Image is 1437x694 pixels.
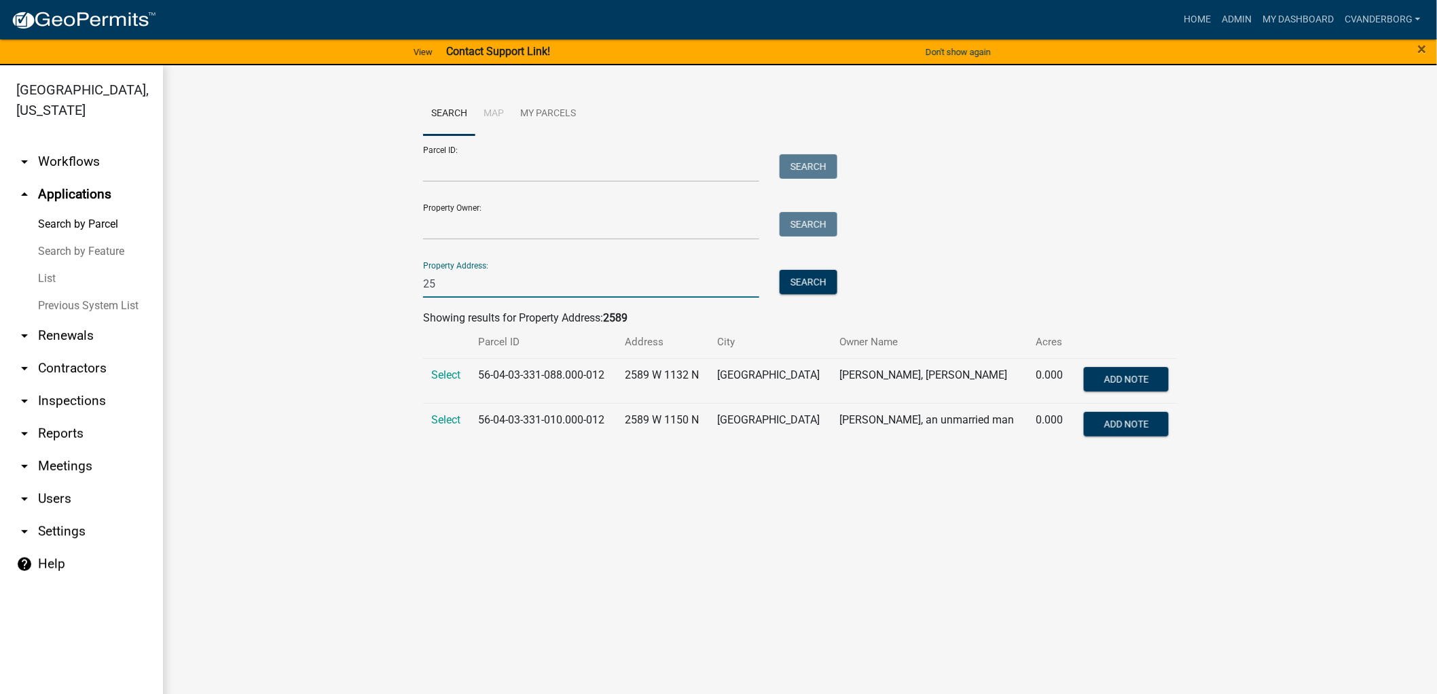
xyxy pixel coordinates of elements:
[512,92,584,136] a: My Parcels
[1216,7,1257,33] a: Admin
[780,212,837,237] button: Search
[1084,412,1169,436] button: Add Note
[16,154,33,170] i: arrow_drop_down
[431,413,460,426] a: Select
[710,403,832,448] td: [GEOGRAPHIC_DATA]
[617,358,710,403] td: 2589 W 1132 N
[16,426,33,442] i: arrow_drop_down
[470,358,617,403] td: 56-04-03-331-088.000-012
[832,326,1028,358] th: Owner Name
[1028,358,1073,403] td: 0.000
[780,154,837,179] button: Search
[1104,418,1148,429] span: Add Note
[617,403,710,448] td: 2589 W 1150 N
[1178,7,1216,33] a: Home
[1028,403,1073,448] td: 0.000
[920,41,996,63] button: Don't show again
[431,368,460,381] a: Select
[16,523,33,540] i: arrow_drop_down
[710,326,832,358] th: City
[16,458,33,474] i: arrow_drop_down
[1084,367,1169,392] button: Add Note
[16,393,33,409] i: arrow_drop_down
[408,41,438,63] a: View
[1257,7,1339,33] a: My Dashboard
[16,328,33,344] i: arrow_drop_down
[710,358,832,403] td: [GEOGRAPHIC_DATA]
[1418,39,1427,58] span: ×
[16,186,33,203] i: arrow_drop_up
[1028,326,1073,358] th: Acres
[423,310,1177,326] div: Showing results for Property Address:
[470,403,617,448] td: 56-04-03-331-010.000-012
[470,326,617,358] th: Parcel ID
[832,358,1028,403] td: [PERSON_NAME], [PERSON_NAME]
[423,92,475,136] a: Search
[1104,373,1148,384] span: Add Note
[832,403,1028,448] td: [PERSON_NAME], an unmarried man
[446,45,550,58] strong: Contact Support Link!
[1339,7,1426,33] a: cvanderborg
[16,556,33,572] i: help
[780,270,837,294] button: Search
[1418,41,1427,57] button: Close
[603,311,627,324] strong: 2589
[16,360,33,377] i: arrow_drop_down
[617,326,710,358] th: Address
[16,491,33,507] i: arrow_drop_down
